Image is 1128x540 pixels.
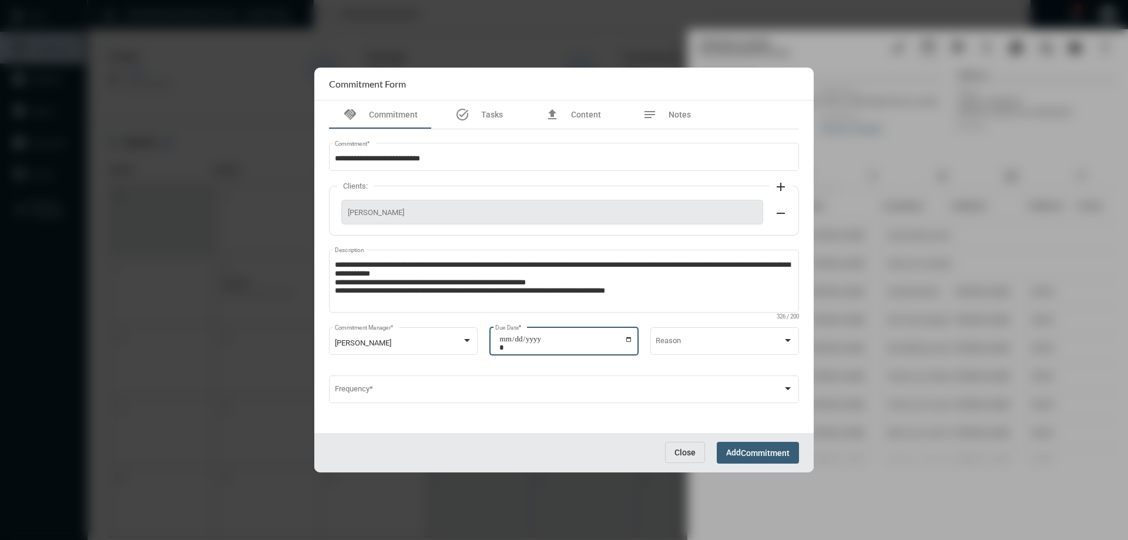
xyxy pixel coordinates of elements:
mat-icon: add [774,180,788,194]
span: [PERSON_NAME] [335,338,391,347]
h2: Commitment Form [329,78,406,89]
span: [PERSON_NAME] [348,208,757,217]
span: Close [674,448,696,457]
span: Tasks [481,110,503,119]
label: Clients: [337,182,374,190]
button: AddCommitment [717,442,799,464]
mat-icon: handshake [343,108,357,122]
mat-icon: notes [643,108,657,122]
span: Content [571,110,601,119]
mat-hint: 326 / 200 [777,314,799,320]
button: Close [665,442,705,463]
span: Commitment [741,448,790,458]
span: Notes [669,110,691,119]
span: Commitment [369,110,418,119]
mat-icon: remove [774,206,788,220]
mat-icon: task_alt [455,108,469,122]
mat-icon: file_upload [545,108,559,122]
span: Add [726,448,790,457]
